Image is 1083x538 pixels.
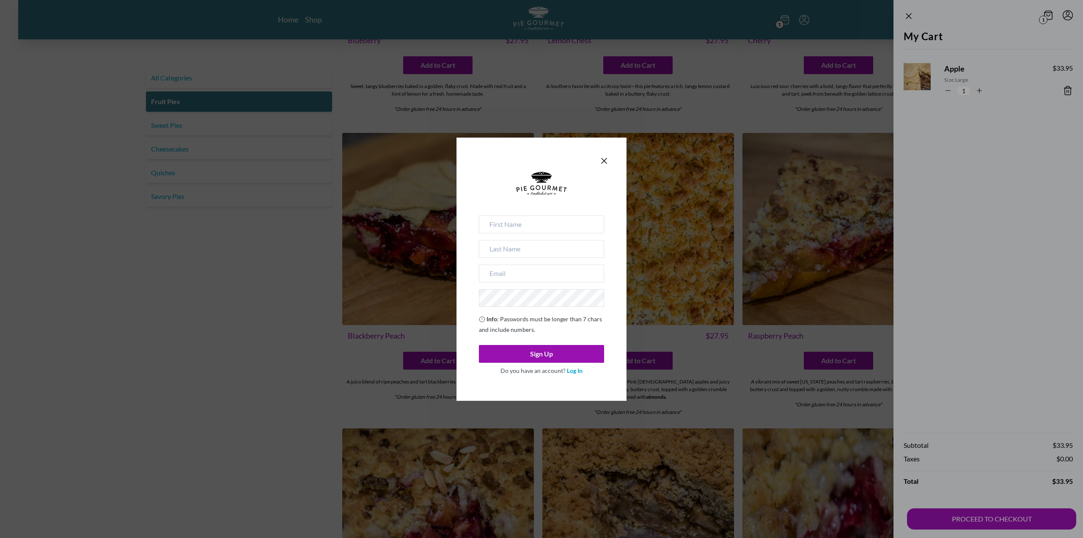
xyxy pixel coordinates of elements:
[479,315,602,333] span: : Passwords must be longer than 7 chars and include numbers.
[479,240,604,258] input: Last Name
[500,367,566,374] span: Do you have an account?
[567,367,583,374] a: Log In
[487,315,497,323] strong: Info
[479,215,604,233] input: First Name
[599,156,609,166] button: Close panel
[479,345,604,363] button: Sign Up
[479,265,604,282] input: Email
